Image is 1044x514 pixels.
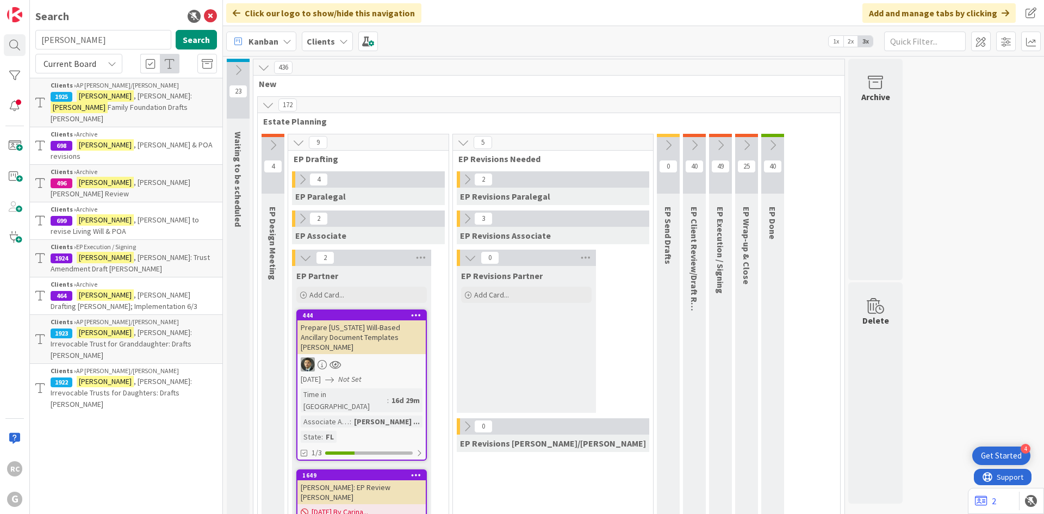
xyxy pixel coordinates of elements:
div: RC [7,461,22,476]
mark: [PERSON_NAME] [77,214,134,226]
a: 2 [975,494,996,507]
div: Archive [51,280,217,289]
div: Get Started [981,450,1022,461]
div: State [301,431,321,443]
span: Kanban [248,35,278,48]
div: AP [PERSON_NAME]/[PERSON_NAME] [51,80,217,90]
span: 172 [278,98,297,112]
span: 40 [685,160,704,173]
div: 444 [297,311,426,320]
div: Archive [51,167,217,177]
b: Clients › [51,130,76,138]
span: 436 [274,61,293,74]
span: EP Send Drafts [663,207,674,264]
span: EP Revisions Associate [460,230,551,241]
a: Clients ›Archive496[PERSON_NAME], [PERSON_NAME] [PERSON_NAME] Review [30,164,222,202]
div: 1922 [51,377,72,387]
i: Not Set [338,374,362,384]
span: 4 [264,160,282,173]
span: , [PERSON_NAME]: Irrevocable Trust for Granddaughter: Drafts [PERSON_NAME] [51,327,192,360]
div: 4 [1021,444,1030,454]
div: [PERSON_NAME]: EP Review [PERSON_NAME] [297,480,426,504]
span: Add Card... [309,290,344,300]
b: Clients › [51,243,76,251]
span: Estate Planning [263,116,826,127]
span: EP Wrap-up & Close [741,207,752,284]
b: Clients › [51,367,76,375]
mark: [PERSON_NAME] [77,90,134,102]
div: Open Get Started checklist, remaining modules: 4 [972,447,1030,465]
div: Add and manage tabs by clicking [862,3,1016,23]
div: Prepare [US_STATE] Will-Based Ancillary Document Templates [PERSON_NAME] [297,320,426,354]
span: 1/3 [312,447,322,459]
div: G [7,492,22,507]
span: 40 [763,160,782,173]
div: Click our logo to show/hide this navigation [226,3,421,23]
span: 2 [309,212,328,225]
span: EP Revisions Brad/Jonas [460,438,646,449]
div: 1924 [51,253,72,263]
mark: [PERSON_NAME] [77,252,134,263]
b: Clients › [51,168,76,176]
div: CG [297,357,426,371]
input: Quick Filter... [884,32,966,51]
div: Delete [862,314,889,327]
span: EP Client Review/Draft Review Meeting [689,207,700,360]
span: EP Associate [295,230,346,241]
a: Clients ›EP Execution / Signing1924[PERSON_NAME], [PERSON_NAME]: Trust Amendment Draft [PERSON_NAME] [30,239,222,277]
a: Clients ›AP [PERSON_NAME]/[PERSON_NAME]1925[PERSON_NAME], [PERSON_NAME]:[PERSON_NAME]Family Found... [30,78,222,127]
span: EP Revisions Paralegal [460,191,550,202]
div: 16d 29m [389,394,422,406]
span: EP Paralegal [295,191,346,202]
span: 0 [481,251,499,264]
span: 0 [659,160,678,173]
b: Clients [307,36,335,47]
span: EP Design Meeting [268,207,278,280]
a: Clients ›Archive464[PERSON_NAME], [PERSON_NAME] Drafting [PERSON_NAME]; Implementation 6/3 [30,277,222,314]
span: , [PERSON_NAME]: [134,91,192,101]
span: 5 [474,136,492,149]
div: 1649 [302,472,426,479]
span: : [350,416,351,428]
span: 9 [309,136,327,149]
div: AP [PERSON_NAME]/[PERSON_NAME] [51,366,217,376]
div: 1923 [51,329,72,338]
div: 1925 [51,92,72,102]
span: New [259,78,831,89]
span: 2 [316,251,334,264]
span: 1x [829,36,843,47]
div: Search [35,8,69,24]
span: EP Partner [296,270,338,281]
span: Family Foundation Drafts [PERSON_NAME] [51,102,188,123]
span: Support [23,2,49,15]
span: : [321,431,323,443]
div: Archive [51,129,217,139]
span: 2x [843,36,858,47]
span: , [PERSON_NAME]: Irrevocable Trusts for Daughters: Drafts [PERSON_NAME] [51,376,192,409]
div: 1649 [297,470,426,480]
mark: [PERSON_NAME] [77,376,134,387]
span: [DATE] [301,374,321,385]
div: 699 [51,216,72,226]
mark: [PERSON_NAME] [77,177,134,188]
span: Add Card... [474,290,509,300]
a: 444Prepare [US_STATE] Will-Based Ancillary Document Templates [PERSON_NAME]CG[DATE]Not SetTime in... [296,309,427,461]
div: Time in [GEOGRAPHIC_DATA] [301,388,387,412]
span: EP Drafting [294,153,435,164]
mark: [PERSON_NAME] [51,102,108,113]
button: Search [176,30,217,49]
b: Clients › [51,280,76,288]
span: 49 [711,160,730,173]
span: 0 [474,420,493,433]
div: 698 [51,141,72,151]
a: Clients ›Archive699[PERSON_NAME], [PERSON_NAME] to revise Living Will & POA [30,202,222,239]
div: 464 [51,291,72,301]
span: 25 [737,160,756,173]
mark: [PERSON_NAME] [77,289,134,301]
span: 3 [474,212,493,225]
span: EP Revisions Needed [458,153,639,164]
a: Clients ›Archive698[PERSON_NAME], [PERSON_NAME] & POA revisions [30,127,222,164]
span: EP Done [767,207,778,239]
span: EP Revisions Partner [461,270,543,281]
div: AP [PERSON_NAME]/[PERSON_NAME] [51,317,217,327]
